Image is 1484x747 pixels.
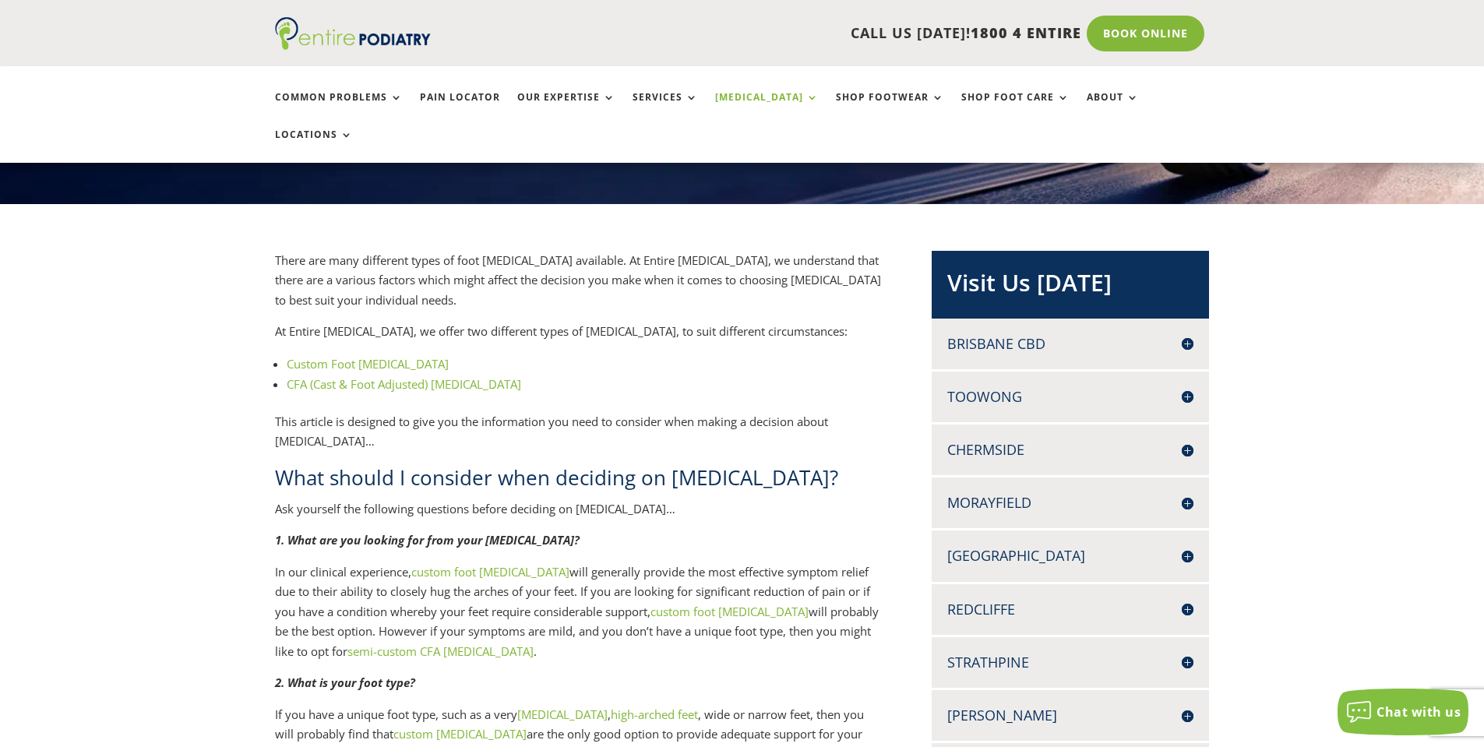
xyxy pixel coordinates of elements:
p: This article is designed to give you the information you need to consider when making a decision ... [275,412,881,463]
a: Shop Foot Care [961,92,1070,125]
p: In our clinical experience, will generally provide the most effective symptom relief due to their... [275,562,881,674]
a: semi-custom CFA [MEDICAL_DATA] [347,643,534,659]
h4: Brisbane CBD [947,334,1193,354]
a: custom [MEDICAL_DATA] [393,726,527,742]
a: Entire Podiatry [275,37,431,53]
span: 1800 4 ENTIRE [971,23,1081,42]
button: Chat with us [1338,689,1468,735]
a: high-arched feet [611,706,698,722]
p: There are many different types of foot [MEDICAL_DATA] available. At Entire [MEDICAL_DATA], we und... [275,251,881,322]
a: Book Online [1087,16,1204,51]
em: 2. What is your foot type? [275,675,415,690]
p: CALL US [DATE]! [491,23,1081,44]
a: Locations [275,129,353,163]
a: custom foot [MEDICAL_DATA] [650,604,809,619]
a: Services [633,92,698,125]
h4: [PERSON_NAME] [947,706,1193,725]
a: Common Problems [275,92,403,125]
a: CFA (Cast & Foot Adjusted) [MEDICAL_DATA] [287,376,521,392]
h2: Visit Us [DATE] [947,266,1193,307]
img: logo (1) [275,17,431,50]
a: Our Expertise [517,92,615,125]
a: Shop Footwear [836,92,944,125]
h4: Redcliffe [947,600,1193,619]
a: Custom Foot [MEDICAL_DATA] [287,356,449,372]
h2: What should I consider when deciding on [MEDICAL_DATA]? [275,463,881,499]
h4: Toowong [947,387,1193,407]
p: At Entire [MEDICAL_DATA], we offer two different types of [MEDICAL_DATA], to suit different circu... [275,322,881,354]
a: [MEDICAL_DATA] [715,92,819,125]
h4: Strathpine [947,653,1193,672]
h4: Morayfield [947,493,1193,513]
h4: Chermside [947,440,1193,460]
h4: [GEOGRAPHIC_DATA] [947,546,1193,566]
em: 1. What are you looking for from your [MEDICAL_DATA]? [275,532,580,548]
span: Chat with us [1376,703,1461,721]
p: Ask yourself the following questions before deciding on [MEDICAL_DATA]… [275,499,881,531]
a: Pain Locator [420,92,500,125]
a: About [1087,92,1139,125]
a: custom foot [MEDICAL_DATA] [411,564,569,580]
a: [MEDICAL_DATA] [517,706,608,722]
